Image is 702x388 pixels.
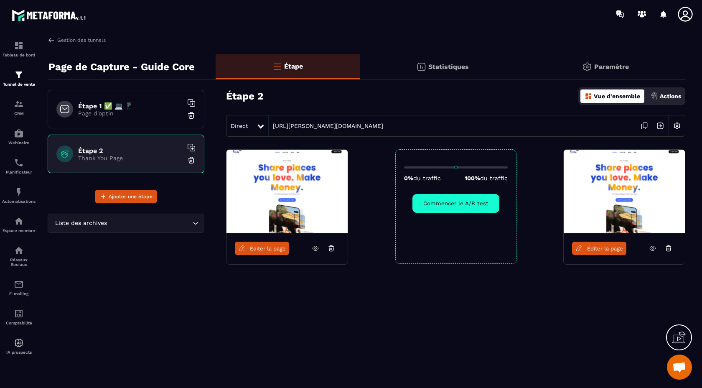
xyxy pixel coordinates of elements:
img: social-network [14,245,24,255]
span: Liste des archives [53,219,109,228]
p: E-mailing [2,291,36,296]
span: Ajouter une étape [109,192,153,201]
p: Vue d'ensemble [594,93,640,100]
img: setting-w.858f3a88.svg [669,118,685,134]
button: Ajouter une étape [95,190,157,203]
div: Search for option [48,214,204,233]
input: Search for option [109,219,191,228]
img: setting-gr.5f69749f.svg [582,62,592,72]
img: formation [14,41,24,51]
p: Comptabilité [2,321,36,325]
img: actions.d6e523a2.png [651,92,658,100]
button: Commencer le A/B test [412,194,499,213]
p: Page de Capture - Guide Core [48,59,195,75]
img: automations [14,128,24,138]
p: Réseaux Sociaux [2,258,36,267]
p: Page d'optin [78,110,183,117]
img: email [14,279,24,289]
p: Automatisations [2,199,36,204]
p: Étape [284,62,303,70]
span: Éditer la page [250,245,286,252]
a: automationsautomationsEspace membre [2,210,36,239]
p: Espace membre [2,228,36,233]
h6: Étape 1 ✅ 💻 📱 [78,102,183,110]
p: Planificateur [2,170,36,174]
span: du traffic [413,175,441,181]
p: IA prospects [2,350,36,355]
img: bars-o.4a397970.svg [272,61,282,71]
img: arrow [48,36,55,44]
img: automations [14,338,24,348]
span: du traffic [480,175,508,181]
img: scheduler [14,158,24,168]
h3: Étape 2 [226,90,263,102]
img: automations [14,216,24,226]
a: automationsautomationsWebinaire [2,122,36,151]
span: Direct [231,123,248,129]
a: formationformationTableau de bord [2,34,36,64]
img: stats.20deebd0.svg [416,62,426,72]
img: logo [12,8,87,23]
a: Ouvrir le chat [667,355,692,380]
img: trash [187,156,196,164]
p: 0% [404,175,441,181]
img: image [564,150,685,233]
a: formationformationTunnel de vente [2,64,36,93]
p: Thank You Page [78,155,183,161]
img: image [226,150,348,233]
a: Gestion des tunnels [48,36,106,44]
p: Statistiques [428,63,469,71]
a: [URL][PERSON_NAME][DOMAIN_NAME] [269,123,383,129]
a: Éditer la page [572,242,626,255]
img: dashboard-orange.40269519.svg [585,92,592,100]
img: formation [14,70,24,80]
a: emailemailE-mailing [2,273,36,302]
img: automations [14,187,24,197]
a: accountantaccountantComptabilité [2,302,36,332]
p: Actions [660,93,681,100]
a: social-networksocial-networkRéseaux Sociaux [2,239,36,273]
span: Éditer la page [587,245,623,252]
p: Tableau de bord [2,53,36,57]
img: arrow-next.bcc2205e.svg [652,118,668,134]
p: Webinaire [2,140,36,145]
a: schedulerschedulerPlanificateur [2,151,36,181]
img: accountant [14,309,24,319]
p: Paramètre [594,63,629,71]
a: Éditer la page [235,242,289,255]
h6: Étape 2 [78,147,183,155]
a: automationsautomationsAutomatisations [2,181,36,210]
img: formation [14,99,24,109]
img: trash [187,111,196,120]
p: Tunnel de vente [2,82,36,87]
a: formationformationCRM [2,93,36,122]
p: 100% [465,175,508,181]
p: CRM [2,111,36,116]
